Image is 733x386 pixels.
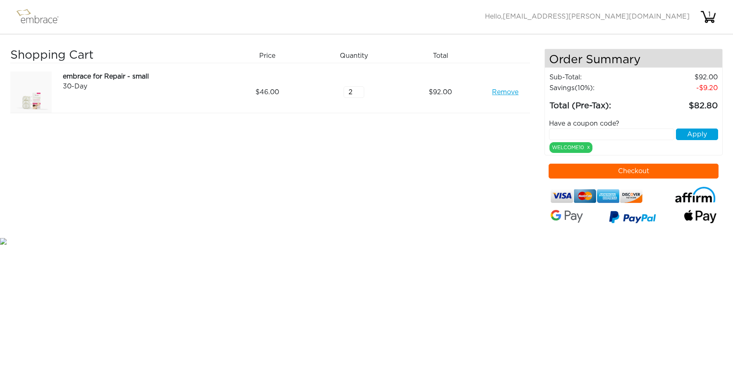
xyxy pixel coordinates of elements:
[492,87,518,97] a: Remove
[587,143,590,151] a: x
[10,49,221,63] h3: Shopping Cart
[642,72,718,83] td: 92.00
[63,71,221,81] div: embrace for Repair - small
[14,7,68,27] img: logo.png
[551,187,642,206] img: credit-cards.png
[551,210,583,223] img: Google-Pay-Logo.svg
[575,85,593,91] span: (10%)
[701,10,718,19] div: 1
[676,129,718,140] button: Apply
[549,72,642,83] td: Sub-Total:
[227,49,314,63] div: Price
[429,87,452,97] span: 92.00
[549,83,642,93] td: Savings :
[485,13,690,20] span: Hello,
[400,49,487,63] div: Total
[63,81,221,91] div: 30-Day
[700,13,716,20] a: 1
[549,142,592,153] div: WELCOME10
[684,210,716,223] img: fullApplePay.png
[545,49,722,68] h4: Order Summary
[674,187,716,203] img: affirm-logo.svg
[543,119,724,129] div: Have a coupon code?
[549,93,642,112] td: Total (Pre-Tax):
[10,71,52,113] img: ee422f74-1d04-11ef-9a59-02110c07897c.jpeg
[642,83,718,93] td: 9.20
[549,164,719,179] button: Checkout
[609,208,656,228] img: paypal-v3.png
[255,87,279,97] span: 46.00
[700,9,716,25] img: cart
[340,51,368,61] span: Quantity
[503,13,690,20] span: [EMAIL_ADDRESS][PERSON_NAME][DOMAIN_NAME]
[642,93,718,112] td: 82.80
